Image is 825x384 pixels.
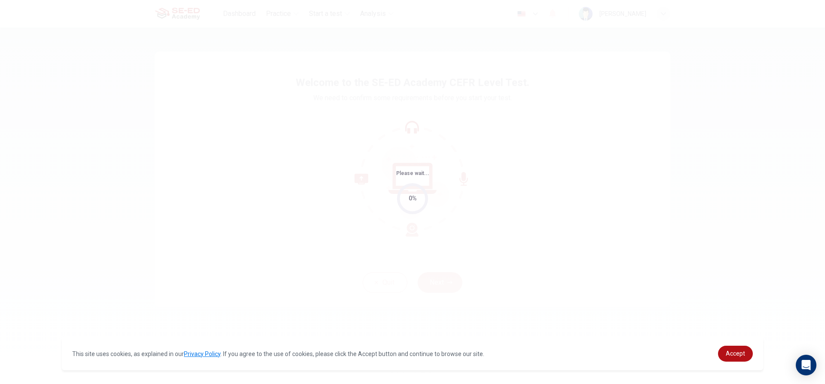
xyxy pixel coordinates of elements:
div: cookieconsent [62,337,763,370]
a: dismiss cookie message [718,346,753,362]
a: Privacy Policy [184,350,220,357]
span: Accept [726,350,745,357]
span: Please wait... [396,170,429,176]
div: 0% [409,194,417,203]
div: Open Intercom Messenger [796,355,816,375]
span: This site uses cookies, as explained in our . If you agree to the use of cookies, please click th... [72,350,484,357]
